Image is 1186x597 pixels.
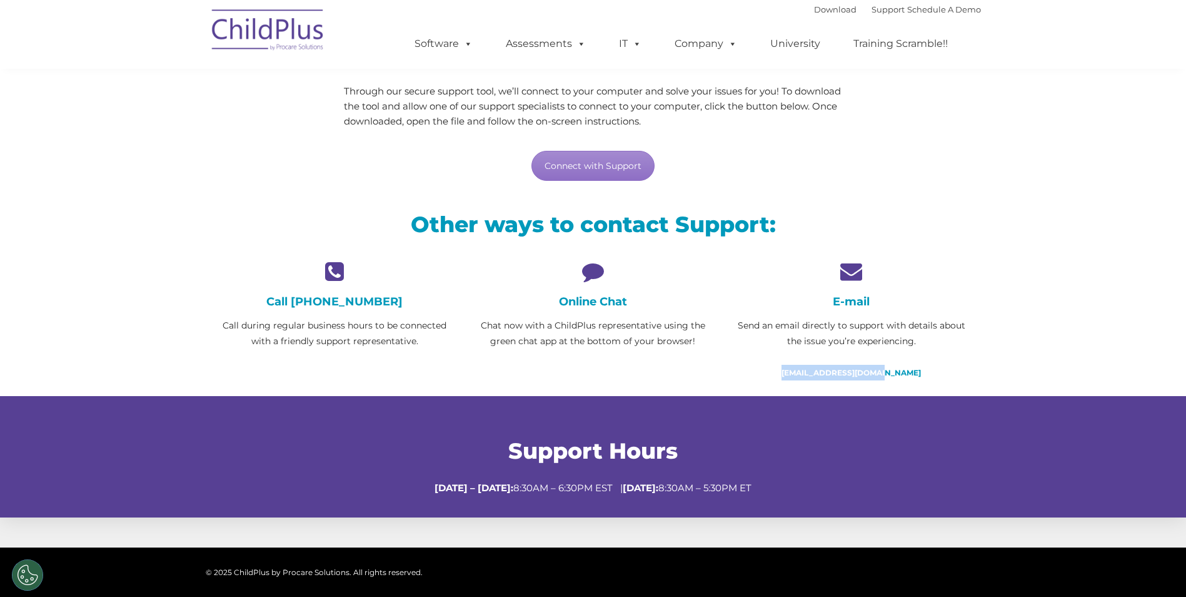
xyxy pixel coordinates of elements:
[435,482,751,494] span: 8:30AM – 6:30PM EST | 8:30AM – 5:30PM ET
[493,31,598,56] a: Assessments
[623,482,658,494] strong: [DATE]:
[731,318,971,349] p: Send an email directly to support with details about the issue you’re experiencing.
[215,210,972,238] h2: Other ways to contact Support:
[344,84,842,129] p: Through our secure support tool, we’ll connect to your computer and solve your issues for you! To...
[907,4,981,14] a: Schedule A Demo
[206,568,423,577] span: © 2025 ChildPlus by Procare Solutions. All rights reserved.
[758,31,833,56] a: University
[814,4,981,14] font: |
[814,4,857,14] a: Download
[12,559,43,591] button: Cookies Settings
[662,31,750,56] a: Company
[872,4,905,14] a: Support
[435,482,513,494] strong: [DATE] – [DATE]:
[731,295,971,309] h4: E-mail
[531,151,655,181] a: Connect with Support
[473,295,713,309] h4: Online Chat
[473,318,713,349] p: Chat now with a ChildPlus representative using the green chat app at the bottom of your browser!
[215,318,455,349] p: Call during regular business hours to be connected with a friendly support representative.
[215,295,455,309] h4: Call [PHONE_NUMBER]
[841,31,960,56] a: Training Scramble!!
[781,368,921,377] a: [EMAIL_ADDRESS][DOMAIN_NAME]
[402,31,485,56] a: Software
[508,437,678,464] span: Support Hours
[606,31,654,56] a: IT
[206,1,331,63] img: ChildPlus by Procare Solutions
